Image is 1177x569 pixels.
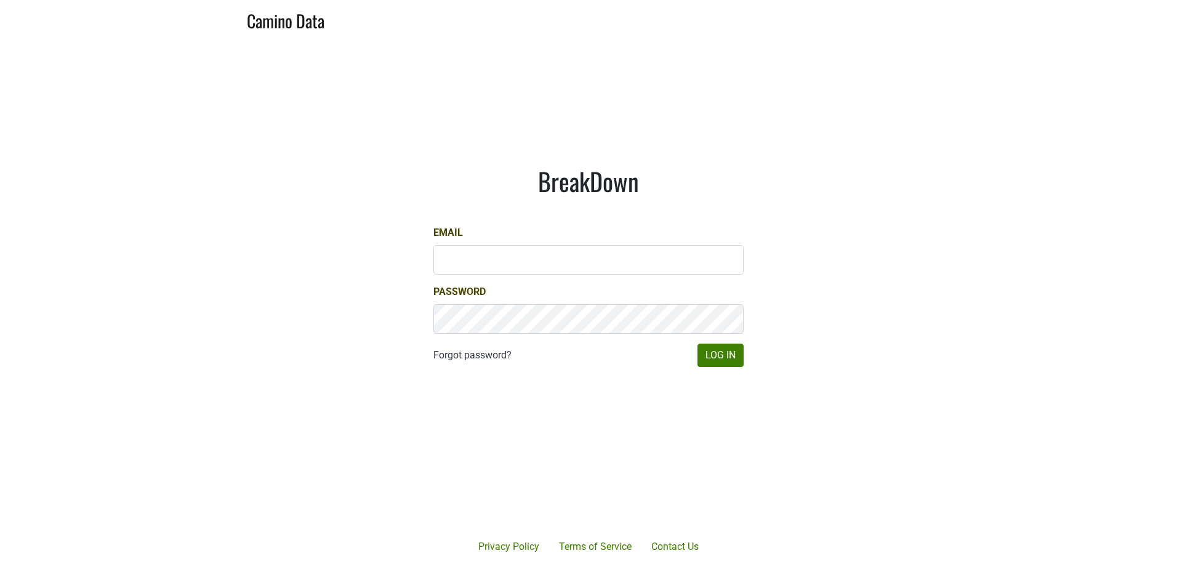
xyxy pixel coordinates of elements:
a: Terms of Service [549,535,641,559]
label: Email [433,225,463,240]
label: Password [433,284,486,299]
a: Privacy Policy [468,535,549,559]
button: Log In [697,344,744,367]
a: Forgot password? [433,348,512,363]
a: Contact Us [641,535,709,559]
h1: BreakDown [433,166,744,196]
a: Camino Data [247,5,324,34]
